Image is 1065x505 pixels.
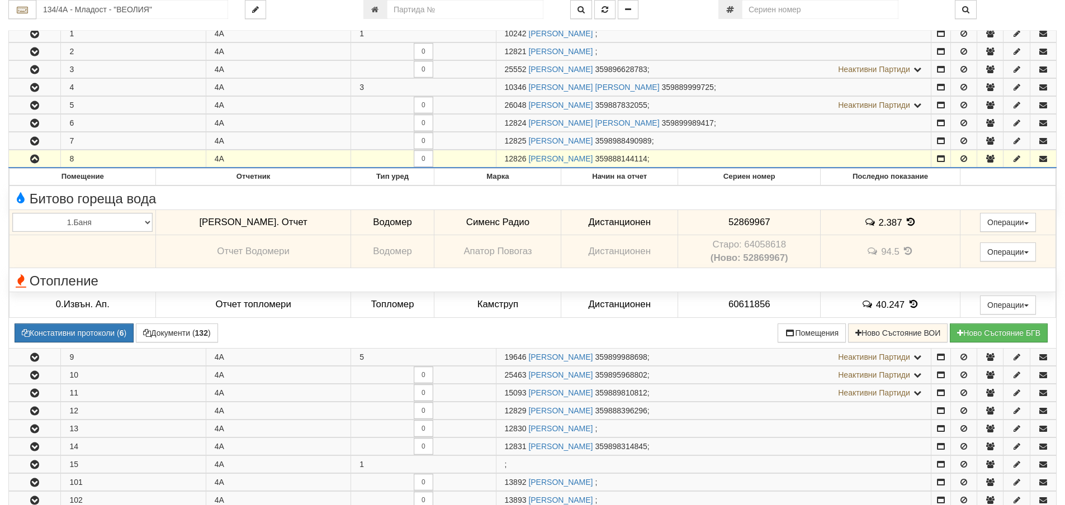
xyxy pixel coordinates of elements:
span: 1 [359,460,364,469]
a: [PERSON_NAME] [PERSON_NAME] [528,83,659,92]
td: 6 [61,115,206,132]
td: ; [496,402,931,419]
td: 11 [61,384,206,401]
button: Новo Състояние БГВ [950,323,1048,342]
td: 4А [206,348,351,365]
button: Ново Състояние ВОИ [848,323,948,342]
td: ; [496,420,931,437]
td: 0.Извън. Ап. [10,292,156,317]
td: ; [496,348,931,365]
td: Дистанционен [561,235,678,268]
span: 359895968802 [595,370,647,379]
span: 359899988698 [595,352,647,361]
td: Водомер [351,209,434,235]
td: ; [496,79,931,96]
span: Неактивни Партиди [838,352,910,361]
th: Отчетник [156,169,351,185]
span: Отчет топломери [215,299,291,309]
span: Отчет Водомери [217,246,289,256]
td: ; [496,61,931,78]
button: Документи (132) [136,323,218,342]
span: История на забележките [867,246,881,256]
span: Партида № [505,406,527,415]
td: ; [496,455,931,473]
span: История на забележките [864,217,878,227]
th: Марка [434,169,561,185]
span: Партида № [505,154,527,163]
span: Партида № [505,496,527,504]
a: [PERSON_NAME] [528,154,593,163]
span: 60611856 [728,299,770,309]
td: ; [496,97,931,114]
span: Партида № [505,29,527,38]
span: Партида № [505,424,527,433]
a: [PERSON_NAME] [528,101,593,109]
button: Операции [980,296,1036,315]
button: Констативни протоколи (6) [15,323,134,342]
td: 9 [61,348,206,365]
td: 3 [61,61,206,78]
td: Топломер [351,292,434,317]
span: Неактивни Партиди [838,101,910,109]
span: Партида № [505,388,527,397]
td: 13 [61,420,206,437]
a: [PERSON_NAME] [528,65,593,74]
span: 5 [359,352,364,361]
th: Начин на отчет [561,169,678,185]
span: 359888144114 [595,154,647,163]
a: [PERSON_NAME] [528,370,593,379]
td: 4А [206,79,351,96]
td: Устройство със сериен номер 64058618 беше подменено от устройство със сериен номер 52869967 [678,235,821,268]
td: 4А [206,132,351,150]
span: 359889999725 [661,83,713,92]
span: 359898314845 [595,442,647,451]
span: Неактивни Партиди [838,65,910,74]
td: 4А [206,97,351,114]
span: Отопление [12,274,98,288]
span: 1 [359,29,364,38]
td: 4А [206,455,351,473]
span: 94.5 [881,246,900,257]
b: 132 [195,328,208,337]
td: Водомер [351,235,434,268]
span: История на забележките [862,299,876,309]
span: Партида № [505,65,527,74]
span: История на показанията [905,217,917,227]
td: ; [496,150,931,168]
button: Помещения [778,323,846,342]
td: 10 [61,366,206,383]
td: ; [496,43,931,60]
td: 4А [206,366,351,383]
a: [PERSON_NAME] [528,442,593,451]
span: Неактивни Партиди [838,388,910,397]
td: 4А [206,473,351,490]
td: ; [496,473,931,490]
td: 4А [206,61,351,78]
td: 12 [61,402,206,419]
td: Камструп [434,292,561,317]
td: Апатор Повогаз [434,235,561,268]
td: 7 [61,132,206,150]
span: 359889810812 [595,388,647,397]
a: [PERSON_NAME] [528,352,593,361]
span: Битово гореща вода [12,192,156,206]
td: 4А [206,150,351,168]
span: Партида № [505,118,527,127]
th: Тип уред [351,169,434,185]
td: 5 [61,97,206,114]
td: ; [496,366,931,383]
span: Партида № [505,352,527,361]
a: [PERSON_NAME] [528,406,593,415]
td: ; [496,437,931,455]
td: 15 [61,455,206,473]
td: ; [496,25,931,42]
td: ; [496,132,931,150]
span: 40.247 [876,299,905,309]
td: 4 [61,79,206,96]
span: Партида № [505,370,527,379]
span: 359899989417 [661,118,713,127]
th: Сериен номер [678,169,821,185]
span: Партида № [505,478,527,487]
span: 2.387 [879,217,902,227]
td: 4А [206,43,351,60]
